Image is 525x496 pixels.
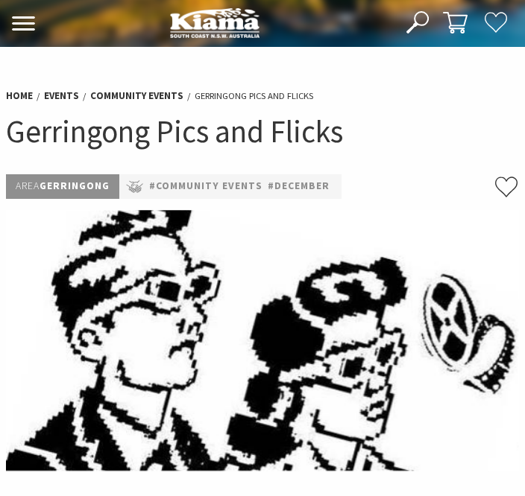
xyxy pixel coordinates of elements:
[170,7,260,38] img: Kiama Logo
[44,89,79,103] a: Events
[16,179,40,192] span: Area
[149,178,262,195] a: #Community Events
[6,89,33,103] a: Home
[6,174,119,199] p: Gerringong
[268,178,330,195] a: #December
[90,89,183,103] a: Community Events
[6,112,519,152] h1: Gerringong Pics and Flicks
[195,89,313,104] li: Gerringong Pics and Flicks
